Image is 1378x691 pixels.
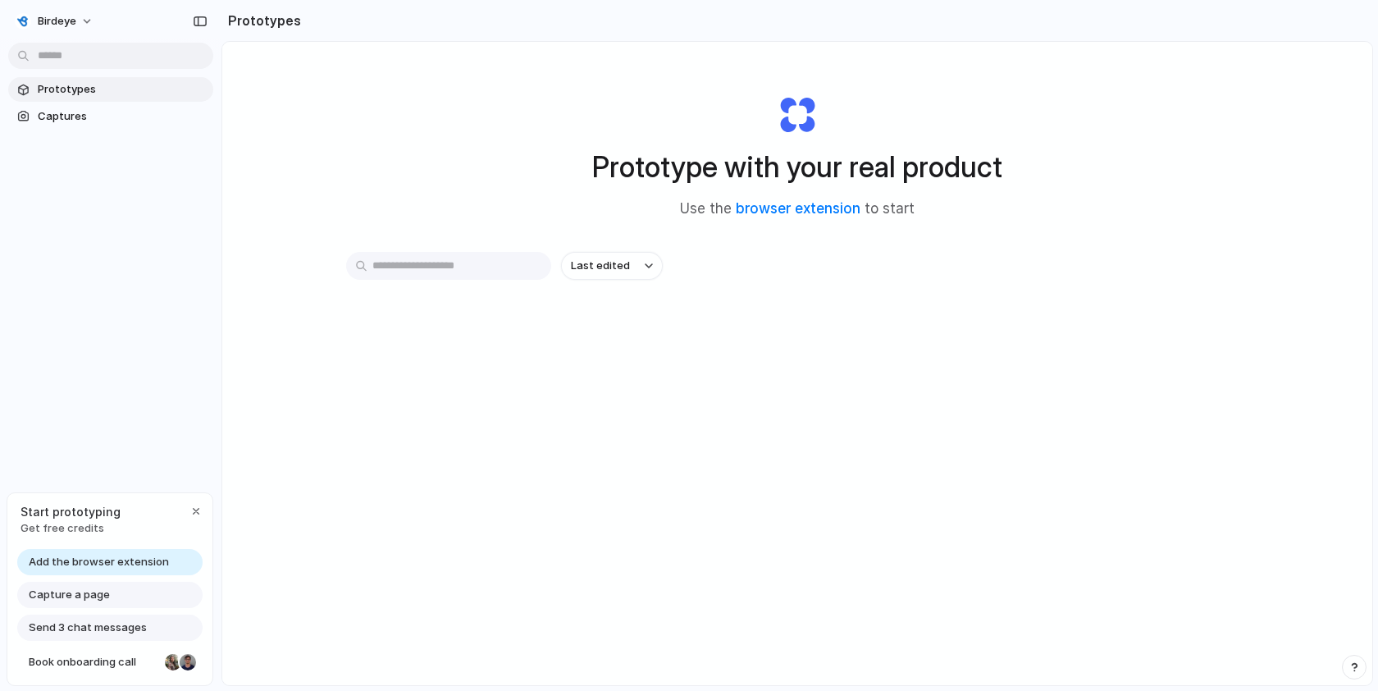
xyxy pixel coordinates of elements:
h1: Prototype with your real product [592,145,1002,189]
a: Captures [8,104,213,129]
span: Book onboarding call [29,654,158,670]
span: Last edited [571,258,630,274]
div: Christian Iacullo [178,652,198,672]
a: browser extension [736,200,860,217]
a: Book onboarding call [17,649,203,675]
button: Last edited [561,252,663,280]
button: Birdeye [8,8,102,34]
div: Nicole Kubica [163,652,183,672]
span: Capture a page [29,587,110,603]
span: Use the to start [680,199,915,220]
span: Send 3 chat messages [29,620,147,636]
span: Prototypes [38,81,207,98]
span: Add the browser extension [29,554,169,570]
a: Prototypes [8,77,213,102]
h2: Prototypes [221,11,301,30]
span: Get free credits [21,520,121,537]
span: Start prototyping [21,503,121,520]
a: Add the browser extension [17,549,203,575]
span: Birdeye [38,13,76,30]
span: Captures [38,108,207,125]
